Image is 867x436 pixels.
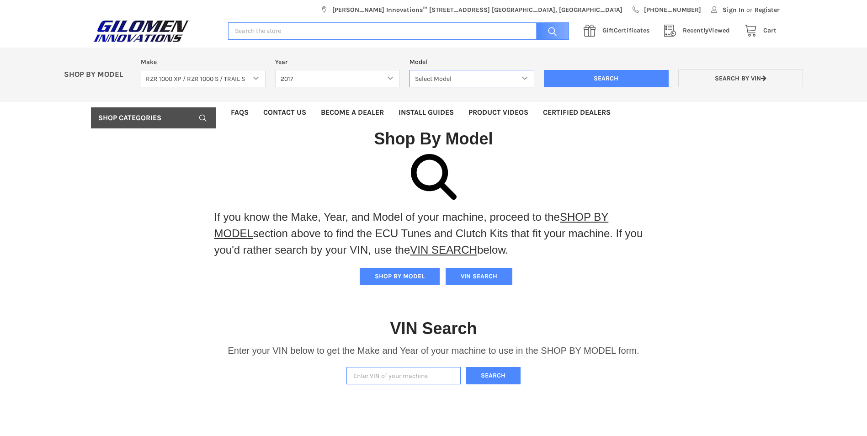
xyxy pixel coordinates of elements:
[391,102,461,123] a: Install Guides
[314,102,391,123] a: Become a Dealer
[332,5,622,15] span: [PERSON_NAME] Innovations™ [STREET_ADDRESS] [GEOGRAPHIC_DATA], [GEOGRAPHIC_DATA]
[346,367,461,385] input: Enter VIN of your machine
[91,128,777,149] h1: Shop By Model
[256,102,314,123] a: Contact Us
[723,5,745,15] span: Sign In
[228,22,569,40] input: Search the store
[678,69,803,87] a: Search by VIN
[223,102,256,123] a: FAQs
[214,209,653,258] p: If you know the Make, Year, and Model of your machine, proceed to the section above to find the E...
[59,70,136,80] p: SHOP BY MODEL
[228,344,639,357] p: Enter your VIN below to get the Make and Year of your machine to use in the SHOP BY MODEL form.
[683,27,730,34] span: Viewed
[544,70,669,87] input: Search
[602,27,649,34] span: Certificates
[390,318,477,339] h1: VIN Search
[446,268,512,285] button: VIN SEARCH
[214,211,609,239] a: SHOP BY MODEL
[579,25,659,37] a: GiftCertificates
[466,367,521,385] button: Search
[410,57,534,67] label: Model
[602,27,614,34] span: Gift
[91,20,191,43] img: GILOMEN INNOVATIONS
[659,25,739,37] a: RecentlyViewed
[91,107,216,128] a: Shop Categories
[141,57,266,67] label: Make
[644,5,701,15] span: [PHONE_NUMBER]
[532,22,569,40] input: Search
[683,27,708,34] span: Recently
[91,20,218,43] a: GILOMEN INNOVATIONS
[275,57,400,67] label: Year
[410,244,477,256] a: VIN SEARCH
[739,25,777,37] a: Cart
[536,102,618,123] a: Certified Dealers
[461,102,536,123] a: Product Videos
[360,268,440,285] button: SHOP BY MODEL
[763,27,777,34] span: Cart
